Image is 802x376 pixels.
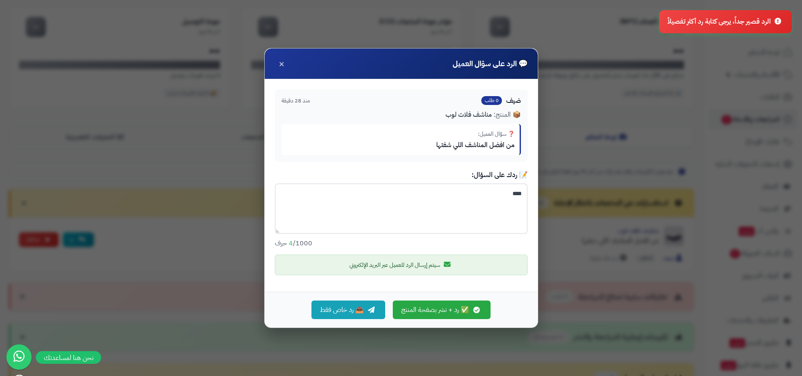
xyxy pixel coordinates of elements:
span: 0 طلب [481,96,502,105]
small: /1000 حرف [275,238,312,248]
span: الرد قصير جداً، يرجى كتابة رد أكثر تفصيلاً [668,16,771,27]
span: مناشف فلات لوب [445,110,492,120]
span: ضيف [506,96,521,106]
h4: 💬 الرد على سؤال العميل [453,58,528,69]
span: منذ 28 دقيقة [282,97,310,105]
div: من افضل المناشف اللي شفتها [287,140,515,150]
span: × [279,56,284,71]
span: ❓ سؤال العميل: [478,130,515,138]
button: 📤 رد خاص فقط [311,301,385,319]
span: سيتم إرسال الرد للعميل عبر البريد الإلكتروني [349,261,440,269]
span: 📦 المنتج: [494,110,521,120]
button: × [275,57,288,70]
span: 4 [289,238,293,248]
button: ✅ رد + نشر بصفحة المنتج [393,301,491,319]
label: 📝 ردك على السؤال: [275,170,528,180]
